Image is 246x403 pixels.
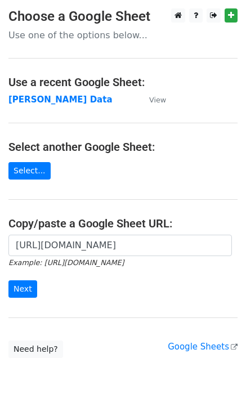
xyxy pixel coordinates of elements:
[8,140,238,154] h4: Select another Google Sheet:
[8,75,238,89] h4: Use a recent Google Sheet:
[8,280,37,298] input: Next
[138,95,166,105] a: View
[8,235,232,256] input: Paste your Google Sheet URL here
[8,162,51,180] a: Select...
[8,8,238,25] h3: Choose a Google Sheet
[168,342,238,352] a: Google Sheets
[8,95,113,105] a: [PERSON_NAME] Data
[149,96,166,104] small: View
[8,217,238,230] h4: Copy/paste a Google Sheet URL:
[8,341,63,358] a: Need help?
[8,258,124,267] small: Example: [URL][DOMAIN_NAME]
[8,29,238,41] p: Use one of the options below...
